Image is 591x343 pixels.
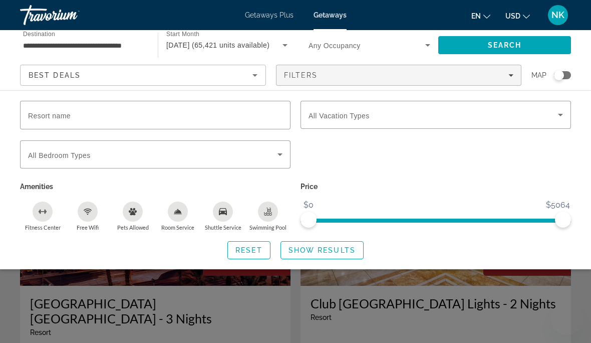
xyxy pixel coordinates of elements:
[166,41,269,49] span: [DATE] (65,421 units available)
[545,5,571,26] button: User Menu
[28,112,71,120] span: Resort name
[155,201,200,231] button: Room Service
[23,31,55,37] span: Destination
[25,224,61,231] span: Fitness Center
[551,303,583,335] iframe: Button to launch messaging window
[249,224,286,231] span: Swimming Pool
[301,212,317,228] span: ngx-slider
[505,12,520,20] span: USD
[488,41,522,49] span: Search
[276,65,522,86] button: Filters
[551,10,564,20] span: NK
[284,71,318,79] span: Filters
[235,246,262,254] span: Reset
[77,224,99,231] span: Free Wifi
[20,2,120,28] a: Travorium
[309,42,361,50] span: Any Occupancy
[166,31,199,38] span: Start Month
[20,180,290,194] p: Amenities
[110,201,155,231] button: Pets Allowed
[20,201,65,231] button: Fitness Center
[438,36,571,54] button: Search
[245,11,293,19] a: Getaways Plus
[65,201,110,231] button: Free Wifi
[301,180,571,194] p: Price
[544,198,571,213] span: $5064
[555,212,571,228] span: ngx-slider-max
[301,219,571,221] ngx-slider: ngx-slider
[29,69,257,81] mat-select: Sort by
[314,11,347,19] a: Getaways
[227,241,270,259] button: Reset
[23,40,145,52] input: Select destination
[505,9,530,23] button: Change currency
[200,201,245,231] button: Shuttle Service
[28,151,91,159] span: All Bedroom Types
[117,224,149,231] span: Pets Allowed
[280,241,364,259] button: Show Results
[245,201,290,231] button: Swimming Pool
[471,9,490,23] button: Change language
[288,246,356,254] span: Show Results
[309,112,370,120] span: All Vacation Types
[471,12,481,20] span: en
[531,68,546,82] span: Map
[302,198,315,213] span: $0
[161,224,194,231] span: Room Service
[29,71,81,79] span: Best Deals
[205,224,241,231] span: Shuttle Service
